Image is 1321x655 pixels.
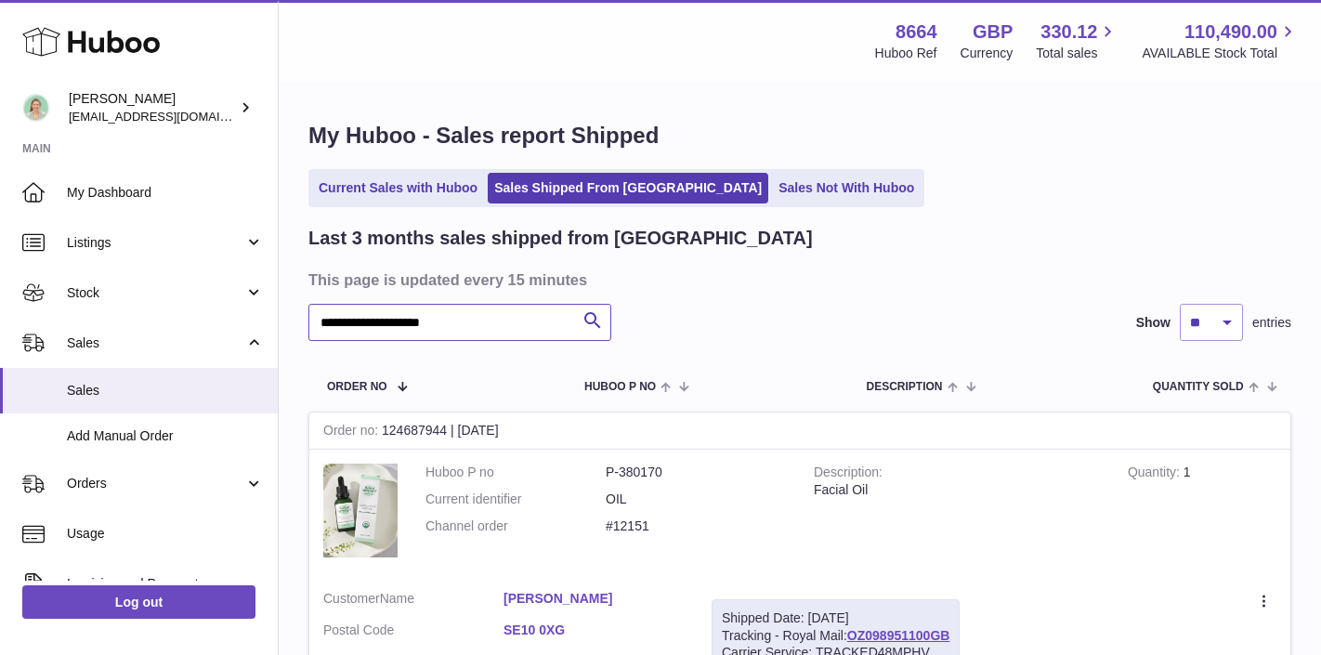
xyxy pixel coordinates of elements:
[488,173,768,203] a: Sales Shipped From [GEOGRAPHIC_DATA]
[584,381,656,393] span: Huboo P no
[1114,450,1290,576] td: 1
[866,381,942,393] span: Description
[22,585,255,619] a: Log out
[67,575,244,593] span: Invoicing and Payments
[67,525,264,543] span: Usage
[67,427,264,445] span: Add Manual Order
[308,226,813,251] h2: Last 3 months sales shipped from [GEOGRAPHIC_DATA]
[425,491,606,508] dt: Current identifier
[847,628,950,643] a: OZ098951100GB
[1040,20,1097,45] span: 330.12
[973,20,1013,45] strong: GBP
[606,517,786,535] dd: #12151
[323,423,382,442] strong: Order no
[308,269,1287,290] h3: This page is updated every 15 minutes
[308,121,1291,151] h1: My Huboo - Sales report Shipped
[425,464,606,481] dt: Huboo P no
[309,413,1290,450] div: 124687944 | [DATE]
[1142,20,1299,62] a: 110,490.00 AVAILABLE Stock Total
[69,90,236,125] div: [PERSON_NAME]
[69,109,273,124] span: [EMAIL_ADDRESS][DOMAIN_NAME]
[323,464,398,557] img: 86641712262092.png
[875,45,937,62] div: Huboo Ref
[896,20,937,45] strong: 8664
[504,622,684,639] a: SE10 0XG
[327,381,387,393] span: Order No
[1036,45,1118,62] span: Total sales
[67,184,264,202] span: My Dashboard
[67,284,244,302] span: Stock
[1128,465,1184,484] strong: Quantity
[606,491,786,508] dd: OIL
[606,464,786,481] dd: P-380170
[1184,20,1277,45] span: 110,490.00
[67,234,244,252] span: Listings
[323,590,504,612] dt: Name
[323,622,504,644] dt: Postal Code
[814,481,1100,499] div: Facial Oil
[1142,45,1299,62] span: AVAILABLE Stock Total
[67,382,264,400] span: Sales
[312,173,484,203] a: Current Sales with Huboo
[504,590,684,608] a: [PERSON_NAME]
[961,45,1014,62] div: Currency
[22,94,50,122] img: hello@thefacialcuppingexpert.com
[722,609,949,627] div: Shipped Date: [DATE]
[1036,20,1118,62] a: 330.12 Total sales
[67,334,244,352] span: Sales
[1136,314,1171,332] label: Show
[323,591,380,606] span: Customer
[1153,381,1244,393] span: Quantity Sold
[814,465,883,484] strong: Description
[425,517,606,535] dt: Channel order
[1252,314,1291,332] span: entries
[772,173,921,203] a: Sales Not With Huboo
[67,475,244,492] span: Orders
